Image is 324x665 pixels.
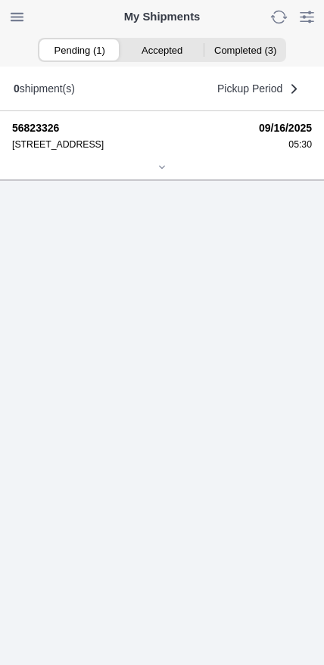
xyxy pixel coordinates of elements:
[204,39,286,61] ion-segment-button: Completed (3)
[12,139,248,150] div: [STREET_ADDRESS]
[120,39,203,61] ion-segment-button: Accepted
[38,39,120,61] ion-segment-button: Pending (1)
[12,122,248,134] strong: 56823326
[259,122,312,134] strong: 09/16/2025
[259,139,312,150] div: 05:30
[14,82,20,95] b: 0
[14,82,75,95] div: shipment(s)
[217,83,282,94] span: Pickup Period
